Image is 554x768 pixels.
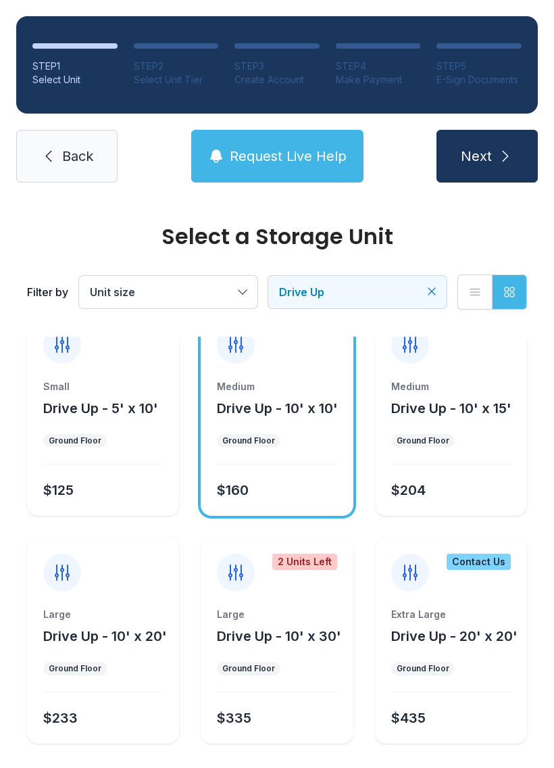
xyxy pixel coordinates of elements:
span: Back [62,147,93,166]
span: Drive Up - 10' x 30' [217,628,341,644]
div: Ground Floor [49,663,101,674]
span: Request Live Help [230,147,347,166]
div: Medium [217,380,336,393]
div: $204 [391,481,426,500]
div: Extra Large [391,608,511,621]
div: Create Account [234,73,320,87]
div: STEP 1 [32,59,118,73]
button: Drive Up - 10' x 15' [391,399,511,418]
div: Medium [391,380,511,393]
span: Unit size [90,285,135,299]
div: Large [217,608,336,621]
button: Drive Up - 5' x 10' [43,399,158,418]
button: Drive Up [268,276,447,308]
span: Next [461,147,492,166]
span: Drive Up - 10' x 10' [217,400,338,416]
div: Small [43,380,163,393]
button: Drive Up - 10' x 30' [217,627,341,646]
span: Drive Up [279,285,324,299]
div: Make Payment [336,73,421,87]
div: Ground Floor [397,663,449,674]
div: Filter by [27,284,68,300]
div: Select Unit Tier [134,73,219,87]
div: Ground Floor [222,435,275,446]
span: Drive Up - 20' x 20' [391,628,518,644]
span: Drive Up - 10' x 15' [391,400,511,416]
div: Ground Floor [222,663,275,674]
div: STEP 3 [234,59,320,73]
div: Select Unit [32,73,118,87]
div: $435 [391,709,426,727]
div: Ground Floor [49,435,101,446]
div: Large [43,608,163,621]
button: Drive Up - 10' x 20' [43,627,167,646]
div: Ground Floor [397,435,449,446]
button: Drive Up - 10' x 10' [217,399,338,418]
button: Clear filters [425,285,438,298]
span: Drive Up - 10' x 20' [43,628,167,644]
div: E-Sign Documents [436,73,522,87]
div: $335 [217,709,251,727]
div: Contact Us [447,554,511,570]
div: STEP 2 [134,59,219,73]
span: Drive Up - 5' x 10' [43,400,158,416]
div: Select a Storage Unit [27,226,527,247]
div: 2 Units Left [272,554,337,570]
button: Unit size [79,276,257,308]
div: $233 [43,709,78,727]
div: $160 [217,481,249,500]
div: STEP 5 [436,59,522,73]
div: $125 [43,481,74,500]
div: STEP 4 [336,59,421,73]
button: Drive Up - 20' x 20' [391,627,518,646]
